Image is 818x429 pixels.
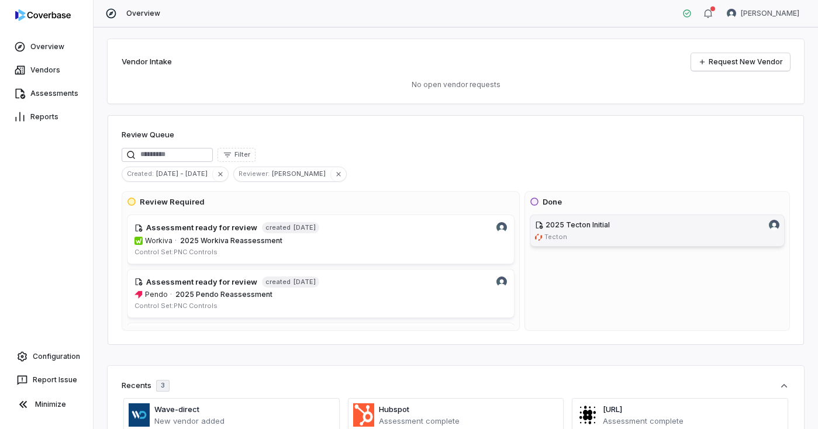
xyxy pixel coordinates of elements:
span: Overview [126,9,160,18]
span: Pendo [145,290,168,299]
a: Vendors [2,60,91,81]
img: Daniel Aranibar avatar [769,220,779,230]
h3: Review Required [140,196,205,208]
h4: Assessment ready for review [146,276,257,288]
span: created [265,278,291,286]
a: Daniel Aranibar avatarAssessment ready for reviewcreated[DATE]pendo.ioPendo·2025 Pendo Reassessme... [127,269,515,319]
div: Recents [122,380,170,392]
button: Daniel Aranibar avatar[PERSON_NAME] [720,5,806,22]
h4: Assessment ready for review [146,222,257,234]
span: Reviewer : [234,168,272,179]
a: [URL] [603,404,622,414]
span: · [175,236,177,245]
button: Recents3 [122,380,790,392]
button: Filter [218,148,256,162]
img: Daniel Aranibar avatar [727,9,736,18]
img: Daniel Aranibar avatar [496,222,507,233]
a: Reports [2,106,91,127]
span: 2025 Pendo Reassessment [175,290,272,299]
h3: Done [543,196,562,208]
img: logo-D7KZi-bG.svg [15,9,71,21]
a: Daniel Aranibar avatarAssessment ready for reviewcreated[DATE]workiva.comWorkiva·2025 Workiva Rea... [127,214,515,264]
img: Daniel Aranibar avatar [496,276,507,287]
span: [DATE] [293,223,316,232]
span: 2025 Workiva Reassessment [180,236,282,245]
span: [PERSON_NAME] [741,9,799,18]
span: Control Set: PNC Controls [134,248,218,256]
span: created [265,223,291,232]
button: Minimize [5,393,88,416]
span: [DATE] [293,278,316,286]
span: Control Set: PNC Controls [134,302,218,310]
span: 2025 Tecton Initial [546,220,610,229]
span: Tecton [544,233,567,241]
a: Assessments [2,83,91,104]
a: Configuration [5,346,88,367]
span: Filter [234,150,250,159]
a: Daniel Aranibar avatarAssessment ready for review [127,323,515,372]
span: Workiva [145,236,172,245]
a: Hubspot [379,404,409,414]
a: Request New Vendor [691,53,790,71]
a: Overview [2,36,91,57]
button: Report Issue [5,369,88,390]
span: 3 [161,381,165,390]
a: 2025 Tecton InitialDaniel Aranibar avatartecton.aiTecton [530,214,785,247]
p: No open vendor requests [122,80,790,89]
h2: Vendor Intake [122,56,172,68]
a: Wave-direct [154,404,199,414]
span: · [170,290,172,299]
span: Created : [122,168,156,179]
h1: Review Queue [122,129,174,141]
span: [DATE] - [DATE] [156,168,212,179]
span: [PERSON_NAME] [272,168,330,179]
